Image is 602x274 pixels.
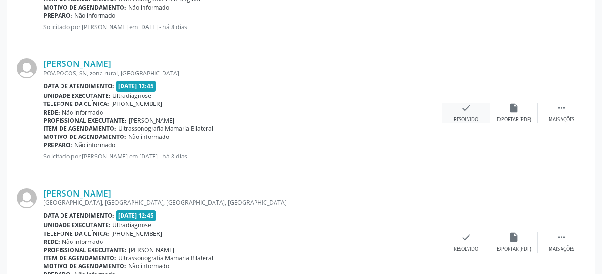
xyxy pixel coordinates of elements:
[43,238,60,246] b: Rede:
[43,3,126,11] b: Motivo de agendamento:
[43,211,114,220] b: Data de atendimento:
[497,116,531,123] div: Exportar (PDF)
[74,141,115,149] span: Não informado
[74,11,115,20] span: Não informado
[497,246,531,253] div: Exportar (PDF)
[116,81,156,92] span: [DATE] 12:45
[129,246,174,254] span: [PERSON_NAME]
[118,254,213,262] span: Ultrassonografia Mamaria Bilateral
[43,246,127,254] b: Profissional executante:
[112,221,151,229] span: Ultradiagnose
[509,232,519,242] i: insert_drive_file
[111,100,162,108] span: [PHONE_NUMBER]
[454,246,478,253] div: Resolvido
[43,58,111,69] a: [PERSON_NAME]
[43,100,109,108] b: Telefone da clínica:
[62,108,103,116] span: Não informado
[43,188,111,199] a: [PERSON_NAME]
[116,210,156,221] span: [DATE] 12:45
[43,254,116,262] b: Item de agendamento:
[112,92,151,100] span: Ultradiagnose
[17,58,37,78] img: img
[128,3,169,11] span: Não informado
[43,221,111,229] b: Unidade executante:
[43,108,60,116] b: Rede:
[43,125,116,133] b: Item de agendamento:
[43,116,127,125] b: Profissional executante:
[549,246,574,253] div: Mais ações
[43,230,109,238] b: Telefone da clínica:
[62,238,103,246] span: Não informado
[43,152,442,160] p: Solicitado por [PERSON_NAME] em [DATE] - há 8 dias
[43,133,126,141] b: Motivo de agendamento:
[43,92,111,100] b: Unidade executante:
[549,116,574,123] div: Mais ações
[17,188,37,208] img: img
[43,11,72,20] b: Preparo:
[461,232,471,242] i: check
[111,230,162,238] span: [PHONE_NUMBER]
[43,199,442,207] div: [GEOGRAPHIC_DATA], [GEOGRAPHIC_DATA], [GEOGRAPHIC_DATA], [GEOGRAPHIC_DATA]
[128,133,169,141] span: Não informado
[43,69,442,77] div: POV.POCOS, SN, zona rural, [GEOGRAPHIC_DATA]
[556,103,567,113] i: 
[454,116,478,123] div: Resolvido
[128,262,169,270] span: Não informado
[118,125,213,133] span: Ultrassonografia Mamaria Bilateral
[509,103,519,113] i: insert_drive_file
[43,82,114,90] b: Data de atendimento:
[43,141,72,149] b: Preparo:
[43,262,126,270] b: Motivo de agendamento:
[461,103,471,113] i: check
[556,232,567,242] i: 
[43,23,442,31] p: Solicitado por [PERSON_NAME] em [DATE] - há 8 dias
[129,116,174,125] span: [PERSON_NAME]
